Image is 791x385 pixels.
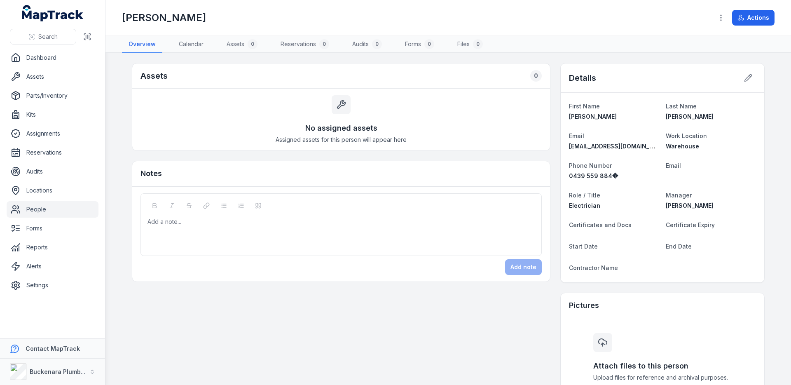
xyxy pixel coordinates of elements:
[122,11,206,24] h1: [PERSON_NAME]
[530,70,542,82] div: 0
[30,368,138,375] strong: Buckenara Plumbing Gas & Electrical
[398,36,441,53] a: Forms0
[666,221,715,228] span: Certificate Expiry
[569,172,618,179] span: 0439 559 884�
[7,182,98,199] a: Locations
[7,49,98,66] a: Dashboard
[473,39,483,49] div: 0
[569,243,598,250] span: Start Date
[7,277,98,293] a: Settings
[569,264,618,271] span: Contractor Name
[569,202,600,209] span: Electrician
[346,36,388,53] a: Audits0
[7,239,98,256] a: Reports
[666,243,692,250] span: End Date
[666,162,681,169] span: Email
[732,10,775,26] button: Actions
[569,132,584,139] span: Email
[276,136,407,144] span: Assigned assets for this person will appear here
[451,36,489,53] a: Files0
[569,113,617,120] span: [PERSON_NAME]
[7,258,98,275] a: Alerts
[7,106,98,123] a: Kits
[7,163,98,180] a: Audits
[248,39,257,49] div: 0
[7,220,98,237] a: Forms
[7,201,98,218] a: People
[593,360,732,372] h3: Attach files to this person
[122,36,162,53] a: Overview
[593,373,732,382] span: Upload files for reference and archival purposes.
[26,345,80,352] strong: Contact MapTrack
[666,192,692,199] span: Manager
[7,87,98,104] a: Parts/Inventory
[424,39,434,49] div: 0
[569,162,612,169] span: Phone Number
[569,103,600,110] span: First Name
[569,300,599,311] h3: Pictures
[140,70,168,82] h2: Assets
[305,122,377,134] h3: No assigned assets
[666,103,697,110] span: Last Name
[22,5,84,21] a: MapTrack
[319,39,329,49] div: 0
[7,125,98,142] a: Assignments
[569,221,632,228] span: Certificates and Docs
[666,132,707,139] span: Work Location
[7,144,98,161] a: Reservations
[666,113,714,120] span: [PERSON_NAME]
[172,36,210,53] a: Calendar
[140,168,162,179] h3: Notes
[666,202,714,209] span: [PERSON_NAME]
[569,72,596,84] h2: Details
[220,36,264,53] a: Assets0
[274,36,336,53] a: Reservations0
[569,192,600,199] span: Role / Title
[666,143,699,150] span: Warehouse
[372,39,382,49] div: 0
[7,68,98,85] a: Assets
[10,29,76,45] button: Search
[38,33,58,41] span: Search
[569,143,668,150] span: [EMAIL_ADDRESS][DOMAIN_NAME]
